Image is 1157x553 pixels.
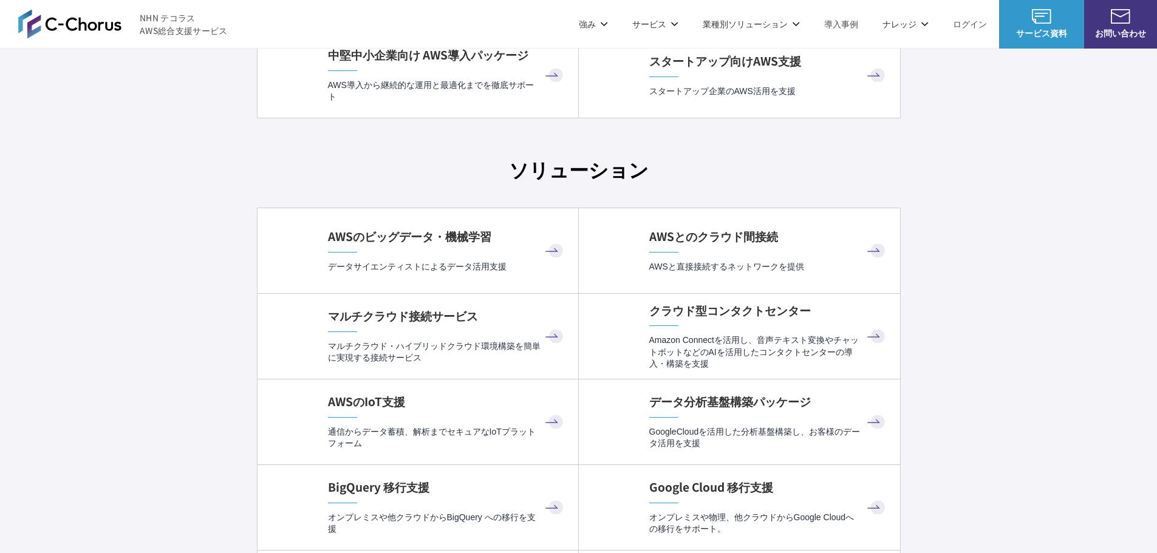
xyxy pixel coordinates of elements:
a: BigQuery 移行支援 オンプレミスや他クラウドからBigQuery への移行を支援 [258,465,578,550]
p: データサイエンティストによるデータ活用支援 [328,261,566,273]
h4: AWSのIoT支援 [328,393,566,410]
p: AWSと直接接続するネットワークを提供 [649,261,888,273]
a: スタートアップ向けAWS支援 スタートアップ企業のAWS活用を支援 [579,33,900,118]
a: AWSのIoT支援 通信からデータ蓄積、解析までセキュアなIoTプラットフォーム [258,379,578,464]
a: ログイン [953,18,987,30]
a: 中堅中小企業向け AWS導入パッケージ AWS導入から継続的な運用と最適化までを徹底サポート [258,33,578,118]
a: クラウド型コンタクトセンター Amazon Connectを活用し、音声テキスト変換やチャットボットなどのAIを活用したコンタクトセンターの導入・構築を支援 [579,294,900,379]
h4: AWSとのクラウド間接続 [649,228,888,245]
p: マルチクラウド・ハイブリッドクラウド環境構築を簡単に実現する接続サービス [328,341,566,364]
img: AWS総合支援サービス C-Chorus サービス資料 [1032,9,1051,24]
p: 通信からデータ蓄積、解析までセキュアなIoTプラットフォーム [328,426,566,450]
a: Google Cloud 移行支援 オンプレミスや物理、他クラウドからGoogle Cloudへの移行をサポート。 [579,465,900,550]
p: スタートアップ企業のAWS活用を支援 [649,86,888,97]
a: AWSのビッグデータ・機械学習 データサイエンティストによるデータ活用支援 [258,208,578,293]
img: AWS総合支援サービス C-Chorus [18,9,121,38]
p: 業種別ソリューション [703,18,800,30]
h4: マルチクラウド接続サービス [328,308,566,324]
p: オンプレミスや物理、他クラウドからGoogle Cloudへの移行をサポート。 [649,512,888,535]
h3: ソリューション [257,155,901,183]
p: GoogleCloudを活用した分析基盤構築し、お客様のデータ活用を支援 [649,426,888,450]
a: マルチクラウド接続サービス マルチクラウド・ハイブリッドクラウド環境構築を簡単に実現する接続サービス [258,294,578,379]
h4: Google Cloud 移行支援 [649,479,888,495]
h4: 中堅中小企業向け AWS導入パッケージ [328,47,566,63]
h4: BigQuery 移行支援 [328,479,566,495]
a: データ分析基盤構築パッケージ GoogleCloudを活用した分析基盤構築し、お客様のデータ活用を支援 [579,379,900,464]
h4: データ分析基盤構築パッケージ [649,393,888,410]
h4: クラウド型コンタクトセンター [649,302,888,319]
p: サービス [632,18,678,30]
span: お問い合わせ [1084,27,1157,39]
span: サービス資料 [999,27,1084,39]
p: AWS導入から継続的な運用と最適化までを徹底サポート [328,80,566,103]
p: ナレッジ [882,18,929,30]
p: オンプレミスや他クラウドからBigQuery への移行を支援 [328,512,566,535]
a: AWS総合支援サービス C-Chorus NHN テコラスAWS総合支援サービス [18,9,228,38]
p: Amazon Connectを活用し、音声テキスト変換やチャットボットなどのAIを活用したコンタクトセンターの導入・構築を支援 [649,334,888,370]
h4: AWSのビッグデータ・機械学習 [328,228,566,245]
a: 導入事例 [824,18,858,30]
img: お問い合わせ [1111,9,1130,24]
p: 強み [579,18,608,30]
a: AWSとのクラウド間接続 AWSと直接接続するネットワークを提供 [579,208,900,293]
span: NHN テコラス AWS総合支援サービス [140,12,228,37]
h4: スタートアップ向けAWS支援 [649,53,888,69]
